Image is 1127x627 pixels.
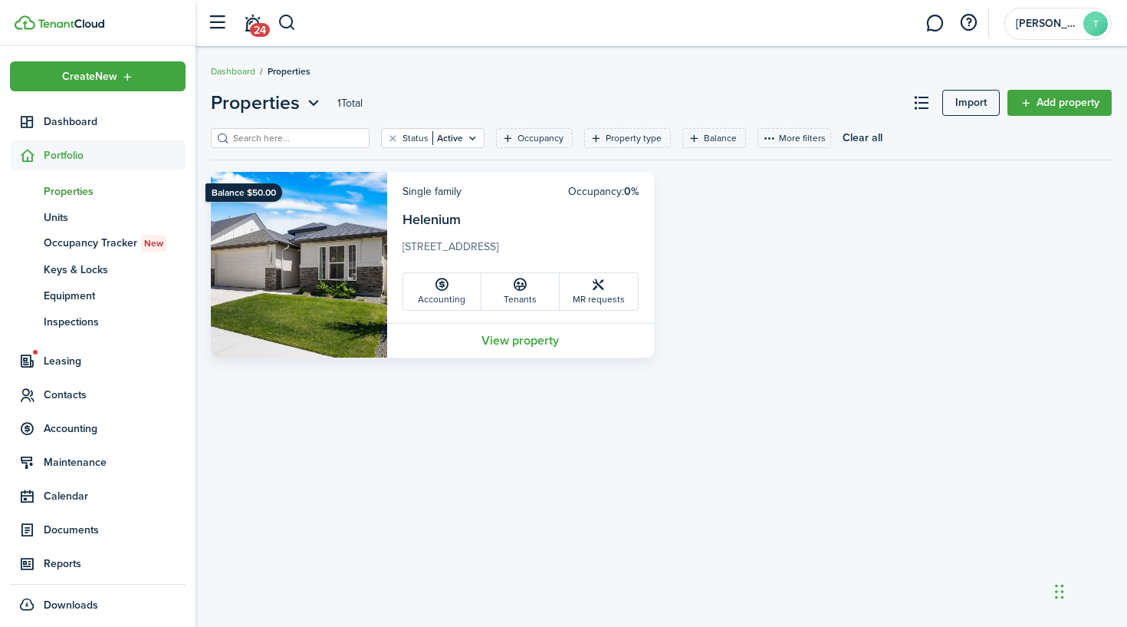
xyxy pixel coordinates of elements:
[15,15,35,30] img: TenantCloud
[402,210,461,229] a: Helenium
[955,10,981,36] button: Open resource center
[10,309,186,335] a: Inspections
[10,549,186,579] a: Reports
[44,522,186,538] span: Documents
[843,128,882,148] button: Clear all
[432,131,463,145] filter-tag-value: Active
[560,273,638,310] a: MR requests
[1083,12,1108,36] avatar-text: T
[44,353,186,369] span: Leasing
[211,172,387,358] img: Property avatar
[44,556,186,572] span: Reports
[704,131,737,145] filter-tag-label: Balance
[10,230,186,256] a: Occupancy TrackerNew
[205,183,282,202] ribbon: Balance $50.00
[10,107,186,137] a: Dashboard
[606,131,662,145] filter-tag-label: Property type
[268,64,310,78] span: Properties
[517,131,563,145] filter-tag-label: Occupancy
[44,421,186,437] span: Accounting
[624,183,639,200] b: 0%
[337,95,363,111] header-page-total: 1 Total
[1055,569,1064,615] div: Drag
[229,131,364,146] input: Search here...
[44,147,186,163] span: Portfolio
[211,89,300,117] span: Properties
[682,128,746,148] filter-tag: Open filter
[757,128,831,148] button: More filters
[381,128,485,148] filter-tag: Open filter
[386,132,399,144] button: Clear filter
[920,4,949,43] a: Messaging
[211,89,324,117] button: Open menu
[44,314,186,330] span: Inspections
[1050,553,1127,627] iframe: Chat Widget
[584,128,671,148] filter-tag: Open filter
[942,90,1000,116] a: Import
[481,273,560,310] a: Tenants
[62,71,117,82] span: Create New
[402,131,429,145] filter-tag-label: Status
[10,204,186,230] a: Units
[402,183,462,200] card-header-left: Single family
[44,262,186,278] span: Keys & Locks
[403,273,481,310] a: Accounting
[44,210,186,226] span: Units
[10,61,186,91] button: Open menu
[10,178,186,204] a: Properties
[44,454,186,470] span: Maintenance
[387,323,654,358] a: View property
[211,89,324,117] button: Properties
[278,10,297,36] button: Search
[496,128,573,148] filter-tag: Open filter
[44,597,98,613] span: Downloads
[44,488,186,504] span: Calendar
[250,23,270,37] span: 24
[10,282,186,309] a: Equipment
[38,19,104,28] img: TenantCloud
[1007,90,1112,116] a: Add property
[44,235,186,252] span: Occupancy Tracker
[44,387,186,403] span: Contacts
[44,288,186,304] span: Equipment
[211,64,255,78] a: Dashboard
[10,256,186,282] a: Keys & Locks
[568,183,639,200] card-header-right: Occupancy:
[44,183,186,200] span: Properties
[202,8,232,38] button: Open sidebar
[44,114,186,130] span: Dashboard
[238,4,267,43] a: Notifications
[402,239,639,263] card-description: [STREET_ADDRESS]
[1016,18,1077,29] span: Trevor
[144,236,163,250] span: New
